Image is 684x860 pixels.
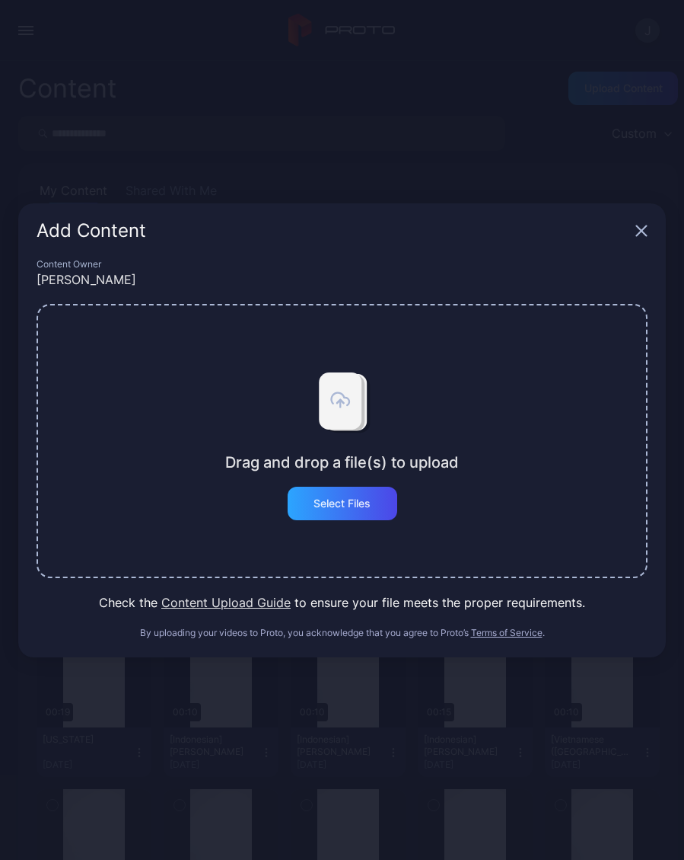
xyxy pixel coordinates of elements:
[288,487,397,520] button: Select Files
[37,258,647,270] div: Content Owner
[225,453,459,472] div: Drag and drop a file(s) to upload
[161,593,291,612] button: Content Upload Guide
[37,270,647,289] div: [PERSON_NAME]
[313,497,371,510] div: Select Files
[37,627,647,639] div: By uploading your videos to Proto, you acknowledge that you agree to Proto’s .
[37,593,647,612] div: Check the to ensure your file meets the proper requirements.
[471,627,542,639] button: Terms of Service
[37,222,629,240] div: Add Content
